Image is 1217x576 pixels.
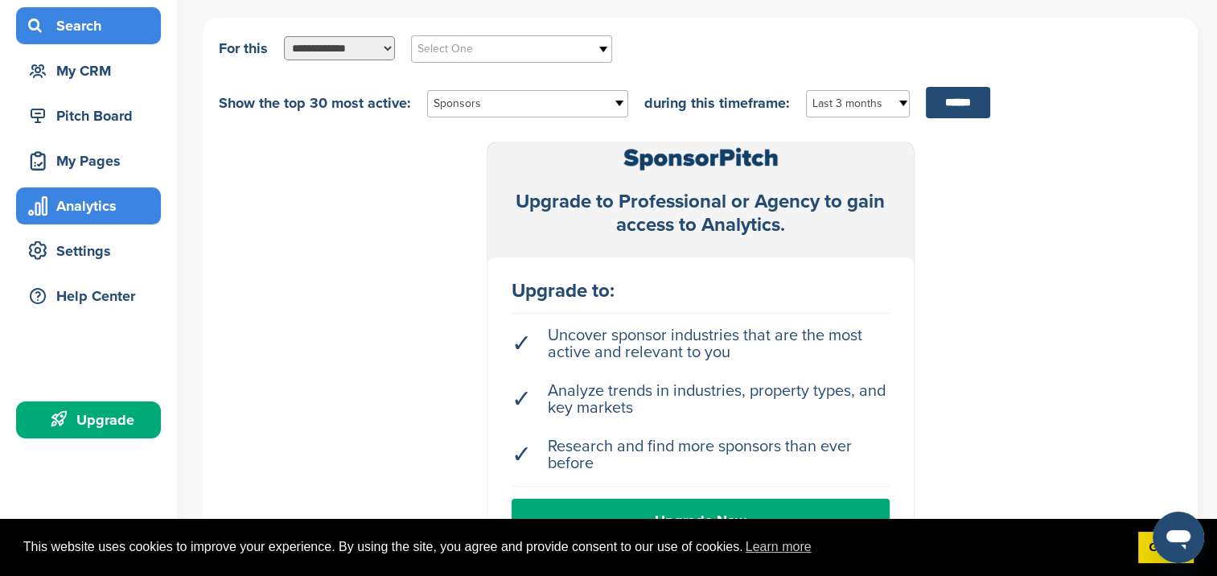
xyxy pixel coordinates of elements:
a: Upgrade Now [512,499,890,542]
li: Analyze trends in industries, property types, and key markets [512,375,890,425]
div: Help Center [24,282,161,311]
a: Analytics [16,187,161,224]
span: Last 3 months [812,94,882,113]
div: My Pages [24,146,161,175]
span: This website uses cookies to improve your experience. By using the site, you agree and provide co... [23,535,1125,559]
span: ✓ [512,446,532,463]
div: Search [24,11,161,40]
li: Uncover sponsor industries that are the most active and relevant to you [512,319,890,369]
div: Analytics [24,191,161,220]
a: dismiss cookie message [1138,532,1194,564]
div: Settings [24,237,161,265]
a: My Pages [16,142,161,179]
span: For this [219,41,268,56]
a: Search [16,7,161,44]
a: Settings [16,232,161,269]
a: My CRM [16,52,161,89]
div: Upgrade [24,405,161,434]
div: Upgrade to Professional or Agency to gain access to Analytics. [487,191,914,237]
span: Show the top 30 most active: [219,96,411,110]
span: ✓ [512,391,532,408]
a: Pitch Board [16,97,161,134]
a: Upgrade [16,401,161,438]
li: Research and find more sponsors than ever before [512,430,890,480]
span: Select One [417,39,585,59]
span: ✓ [512,335,532,352]
div: My CRM [24,56,161,85]
div: Pitch Board [24,101,161,130]
iframe: Button to launch messaging window [1153,512,1204,563]
span: during this timeframe: [644,96,790,110]
span: Sponsors [434,94,601,113]
a: Help Center [16,278,161,315]
div: Upgrade to: [512,282,890,301]
a: learn more about cookies [743,535,814,559]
